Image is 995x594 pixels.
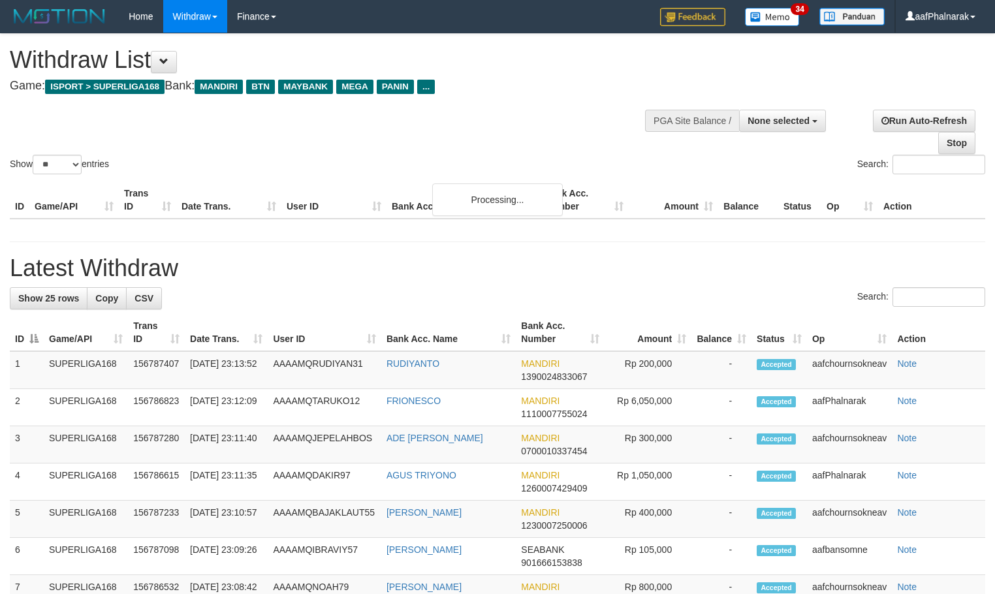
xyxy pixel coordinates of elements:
[268,426,381,463] td: AAAAMQJEPELAHBOS
[10,80,650,93] h4: Game: Bank:
[757,508,796,519] span: Accepted
[10,389,44,426] td: 2
[807,501,892,538] td: aafchournsokneav
[892,314,985,351] th: Action
[10,538,44,575] td: 6
[691,538,751,575] td: -
[897,582,917,592] a: Note
[44,351,128,389] td: SUPERLIGA168
[521,396,560,406] span: MANDIRI
[10,314,44,351] th: ID: activate to sort column descending
[605,538,691,575] td: Rp 105,000
[268,389,381,426] td: AAAAMQTARUKO12
[857,155,985,174] label: Search:
[691,314,751,351] th: Balance: activate to sort column ascending
[521,371,587,382] span: Copy 1390024833067 to clipboard
[195,80,243,94] span: MANDIRI
[128,463,185,501] td: 156786615
[44,501,128,538] td: SUPERLIGA168
[10,351,44,389] td: 1
[10,426,44,463] td: 3
[185,314,268,351] th: Date Trans.: activate to sort column ascending
[432,183,563,216] div: Processing...
[791,3,808,15] span: 34
[778,181,821,219] th: Status
[516,314,605,351] th: Bank Acc. Number: activate to sort column ascending
[336,80,373,94] span: MEGA
[748,116,810,126] span: None selected
[691,389,751,426] td: -
[185,501,268,538] td: [DATE] 23:10:57
[387,582,462,592] a: [PERSON_NAME]
[521,470,560,480] span: MANDIRI
[387,470,456,480] a: AGUS TRIYONO
[10,181,29,219] th: ID
[757,582,796,593] span: Accepted
[807,538,892,575] td: aafbansomne
[821,181,878,219] th: Op
[134,293,153,304] span: CSV
[10,501,44,538] td: 5
[691,351,751,389] td: -
[605,351,691,389] td: Rp 200,000
[417,80,435,94] span: ...
[718,181,778,219] th: Balance
[128,426,185,463] td: 156787280
[691,501,751,538] td: -
[897,507,917,518] a: Note
[185,426,268,463] td: [DATE] 23:11:40
[387,544,462,555] a: [PERSON_NAME]
[757,471,796,482] span: Accepted
[938,132,975,154] a: Stop
[10,255,985,281] h1: Latest Withdraw
[387,358,439,369] a: RUDIYANTO
[33,155,82,174] select: Showentries
[807,351,892,389] td: aafchournsokneav
[268,351,381,389] td: AAAAMQRUDIYAN31
[757,545,796,556] span: Accepted
[897,396,917,406] a: Note
[268,314,381,351] th: User ID: activate to sort column ascending
[539,181,629,219] th: Bank Acc. Number
[185,389,268,426] td: [DATE] 23:12:09
[185,538,268,575] td: [DATE] 23:09:26
[268,501,381,538] td: AAAAMQBAJAKLAUT55
[278,80,333,94] span: MAYBANK
[281,181,387,219] th: User ID
[892,287,985,307] input: Search:
[29,181,119,219] th: Game/API
[10,287,87,309] a: Show 25 rows
[521,507,560,518] span: MANDIRI
[387,433,483,443] a: ADE [PERSON_NAME]
[757,396,796,407] span: Accepted
[605,463,691,501] td: Rp 1,050,000
[128,389,185,426] td: 156786823
[878,181,985,219] th: Action
[95,293,118,304] span: Copy
[176,181,281,219] th: Date Trans.
[897,470,917,480] a: Note
[751,314,807,351] th: Status: activate to sort column ascending
[521,409,587,419] span: Copy 1110007755024 to clipboard
[745,8,800,26] img: Button%20Memo.svg
[897,358,917,369] a: Note
[44,538,128,575] td: SUPERLIGA168
[605,501,691,538] td: Rp 400,000
[807,389,892,426] td: aafPhalnarak
[757,359,796,370] span: Accepted
[18,293,79,304] span: Show 25 rows
[521,483,587,493] span: Copy 1260007429409 to clipboard
[45,80,165,94] span: ISPORT > SUPERLIGA168
[119,181,176,219] th: Trans ID
[521,582,560,592] span: MANDIRI
[521,446,587,456] span: Copy 0700010337454 to clipboard
[387,507,462,518] a: [PERSON_NAME]
[128,351,185,389] td: 156787407
[807,426,892,463] td: aafchournsokneav
[10,463,44,501] td: 4
[268,538,381,575] td: AAAAMQIBRAVIY57
[128,501,185,538] td: 156787233
[605,389,691,426] td: Rp 6,050,000
[185,463,268,501] td: [DATE] 23:11:35
[739,110,826,132] button: None selected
